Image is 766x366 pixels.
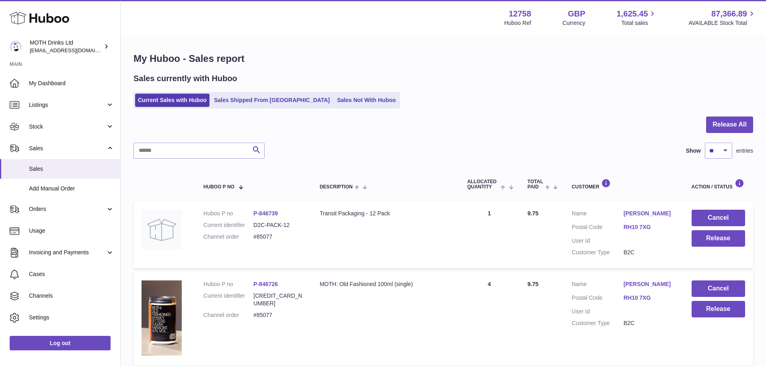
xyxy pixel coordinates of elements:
[688,19,756,27] span: AVAILABLE Stock Total
[688,8,756,27] a: 87,366.89 AVAILABLE Stock Total
[253,292,304,307] dd: [CREDIT_CARD_NUMBER]
[334,94,398,107] a: Sales Not With Huboo
[253,281,278,287] a: P-846726
[29,227,114,235] span: Usage
[203,184,234,190] span: Huboo P no
[133,73,237,84] h2: Sales currently with Huboo
[203,311,254,319] dt: Channel order
[692,210,745,226] button: Cancel
[692,280,745,297] button: Cancel
[320,210,451,217] div: Transit Packaging - 12 Pack
[624,223,676,231] a: RH10 7XG
[10,41,22,53] img: internalAdmin-12758@internal.huboo.com
[528,210,538,217] span: 9.75
[203,292,254,307] dt: Current identifier
[29,292,114,300] span: Channels
[692,179,745,190] div: Action / Status
[621,19,657,27] span: Total sales
[29,205,106,213] span: Orders
[142,280,182,356] img: 127581729091156.png
[692,301,745,317] button: Release
[135,94,209,107] a: Current Sales with Huboo
[504,19,531,27] div: Huboo Ref
[30,39,102,54] div: MOTH Drinks Ltd
[528,179,543,190] span: Total paid
[142,210,182,250] img: no-photo.jpg
[10,336,111,350] a: Log out
[203,210,254,217] dt: Huboo P no
[29,314,114,321] span: Settings
[253,221,304,229] dd: D2C-PACK-12
[30,47,118,53] span: [EMAIL_ADDRESS][DOMAIN_NAME]
[686,147,701,155] label: Show
[692,230,745,247] button: Release
[467,179,499,190] span: ALLOCATED Quantity
[29,80,114,87] span: My Dashboard
[133,52,753,65] h1: My Huboo - Sales report
[563,19,585,27] div: Currency
[29,101,106,109] span: Listings
[617,8,648,19] span: 1,625.45
[211,94,333,107] a: Sales Shipped From [GEOGRAPHIC_DATA]
[29,249,106,256] span: Invoicing and Payments
[253,210,278,217] a: P-846739
[459,272,520,366] td: 4
[29,165,114,173] span: Sales
[568,8,585,19] strong: GBP
[203,280,254,288] dt: Huboo P no
[706,117,753,133] button: Release All
[29,123,106,131] span: Stock
[29,270,114,278] span: Cases
[253,233,304,241] dd: #85077
[253,311,304,319] dd: #85077
[29,145,106,152] span: Sales
[320,184,353,190] span: Description
[624,210,676,217] a: [PERSON_NAME]
[572,294,624,304] dt: Postal Code
[711,8,747,19] span: 87,366.89
[203,221,254,229] dt: Current identifier
[624,294,676,302] a: RH10 7XG
[528,281,538,287] span: 9.75
[624,249,676,256] dd: B2C
[320,280,451,288] div: MOTH: Old Fashioned 100ml (single)
[572,319,624,327] dt: Customer Type
[572,210,624,219] dt: Name
[736,147,753,155] span: entries
[572,249,624,256] dt: Customer Type
[203,233,254,241] dt: Channel order
[624,280,676,288] a: [PERSON_NAME]
[624,319,676,327] dd: B2C
[29,185,114,192] span: Add Manual Order
[572,179,676,190] div: Customer
[572,223,624,233] dt: Postal Code
[572,237,624,245] dt: User Id
[617,8,657,27] a: 1,625.45 Total sales
[572,280,624,290] dt: Name
[572,308,624,315] dt: User Id
[459,202,520,268] td: 1
[509,8,531,19] strong: 12758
